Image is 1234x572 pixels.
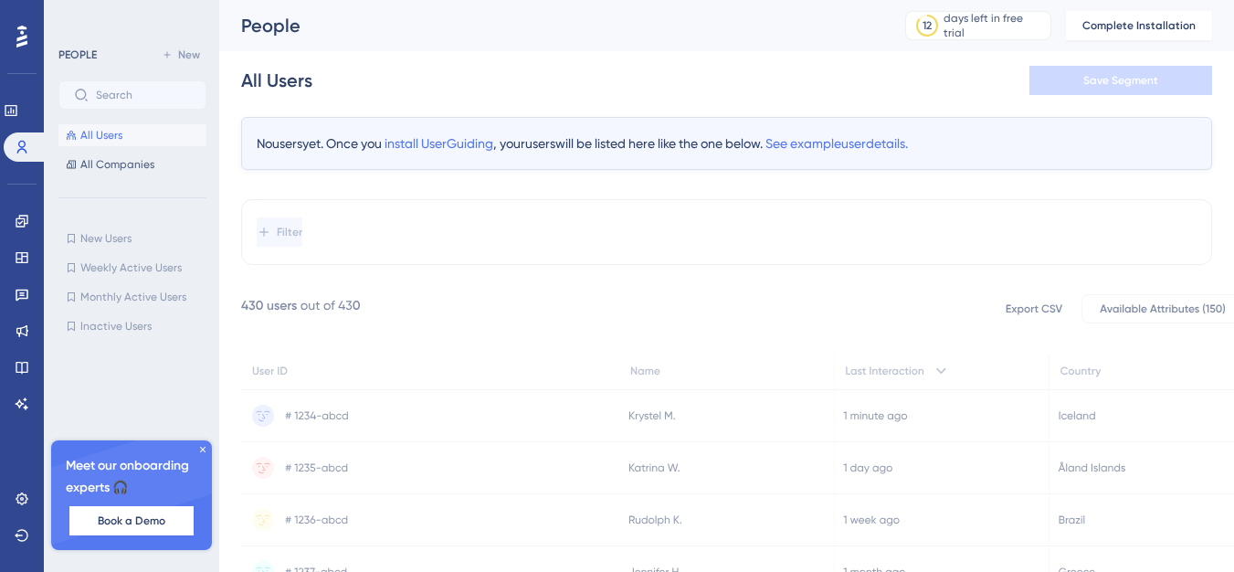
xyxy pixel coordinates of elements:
[66,455,197,499] span: Meet our onboarding experts 🎧
[98,514,165,528] span: Book a Demo
[58,315,206,337] button: Inactive Users
[277,225,302,239] span: Filter
[241,68,312,93] div: All Users
[241,117,1212,170] div: No users yet. Once you , your users will be listed here like the one below.
[1082,18,1196,33] span: Complete Installation
[58,154,206,175] button: All Companies
[923,18,932,33] div: 12
[80,128,122,143] span: All Users
[96,89,191,101] input: Search
[80,260,182,275] span: Weekly Active Users
[80,231,132,246] span: New Users
[58,257,206,279] button: Weekly Active Users
[58,124,206,146] button: All Users
[241,13,860,38] div: People
[1029,66,1212,95] button: Save Segment
[178,48,200,62] span: New
[257,217,302,247] button: Filter
[80,157,154,172] span: All Companies
[58,48,97,62] div: PEOPLE
[80,290,186,304] span: Monthly Active Users
[765,136,908,151] span: See example user details.
[69,506,194,535] button: Book a Demo
[1066,11,1212,40] button: Complete Installation
[155,44,206,66] button: New
[1083,73,1158,88] span: Save Segment
[944,11,1045,40] div: days left in free trial
[58,286,206,308] button: Monthly Active Users
[58,228,206,249] button: New Users
[385,136,493,151] span: install UserGuiding
[80,319,152,334] span: Inactive Users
